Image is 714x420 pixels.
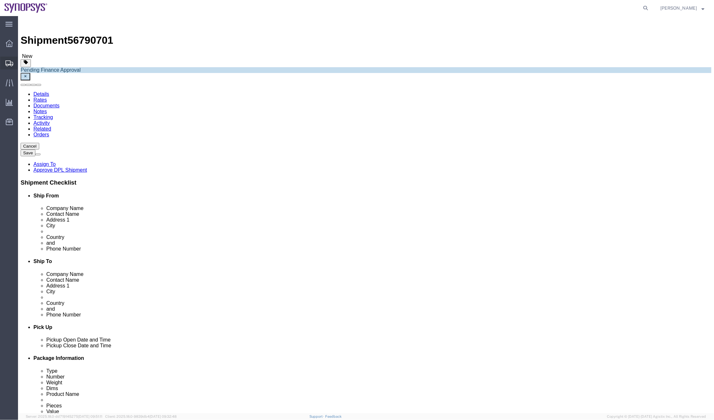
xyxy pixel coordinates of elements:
[78,415,102,418] span: [DATE] 09:51:11
[105,415,177,418] span: Client: 2025.18.0-9839db4
[660,4,705,12] button: [PERSON_NAME]
[325,415,342,418] a: Feedback
[309,415,325,418] a: Support
[5,3,48,13] img: logo
[26,415,102,418] span: Server: 2025.18.0-dd719145275
[607,414,706,419] span: Copyright © [DATE]-[DATE] Agistix Inc., All Rights Reserved
[661,5,697,12] span: Caleb Jackson
[18,16,714,413] iframe: FS Legacy Container
[150,415,177,418] span: [DATE] 09:32:48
